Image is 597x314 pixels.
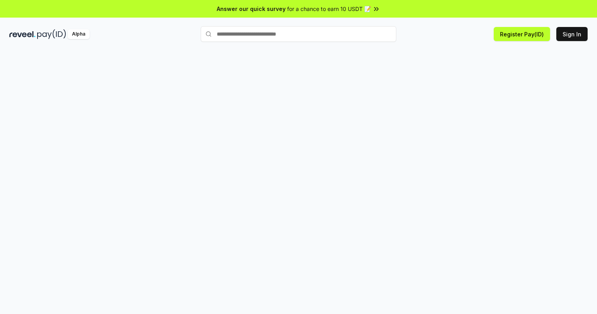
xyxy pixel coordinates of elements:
[68,29,90,39] div: Alpha
[287,5,371,13] span: for a chance to earn 10 USDT 📝
[556,27,588,41] button: Sign In
[37,29,66,39] img: pay_id
[9,29,36,39] img: reveel_dark
[494,27,550,41] button: Register Pay(ID)
[217,5,286,13] span: Answer our quick survey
